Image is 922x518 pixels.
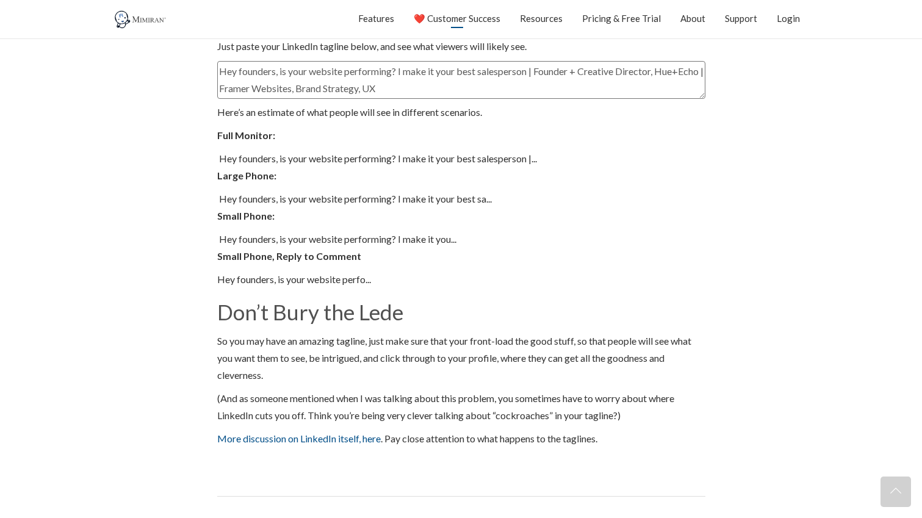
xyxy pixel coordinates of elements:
[520,3,563,34] a: Resources
[217,300,705,324] h2: Don’t Bury the Lede
[358,3,394,34] a: Features
[725,3,757,34] a: Support
[217,210,275,221] strong: Small Phone:
[217,333,705,384] p: So you may have an amazing tagline, just make sure that your front-load the good stuff, so that p...
[680,3,705,34] a: About
[777,3,800,34] a: Login
[219,193,492,204] span: Hey founders, is your website performing? I make it your best sa...
[217,433,381,444] a: More discussion on LinkedIn itself, here
[217,390,705,424] p: (And as someone mentioned when I was talking about this problem, you sometimes have to worry abou...
[217,38,705,55] p: Just paste your LinkedIn tagline below, and see what viewers will likely see.
[217,104,705,121] p: Here’s an estimate of what people will see in different scenarios.
[217,250,361,262] strong: Small Phone, Reply to Comment
[582,3,661,34] a: Pricing & Free Trial
[219,153,537,164] span: Hey founders, is your website performing? I make it your best salesperson |...
[217,129,275,141] strong: Full Monitor:
[414,3,500,34] a: ❤️ Customer Success
[219,233,456,245] span: Hey founders, is your website performing? I make it you...
[217,170,276,181] strong: Large Phone:
[113,10,168,29] img: Mimiran CRM
[217,430,705,447] p: . Pay close attention to what happens to the taglines.
[217,273,371,285] span: Hey founders, is your website perfo...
